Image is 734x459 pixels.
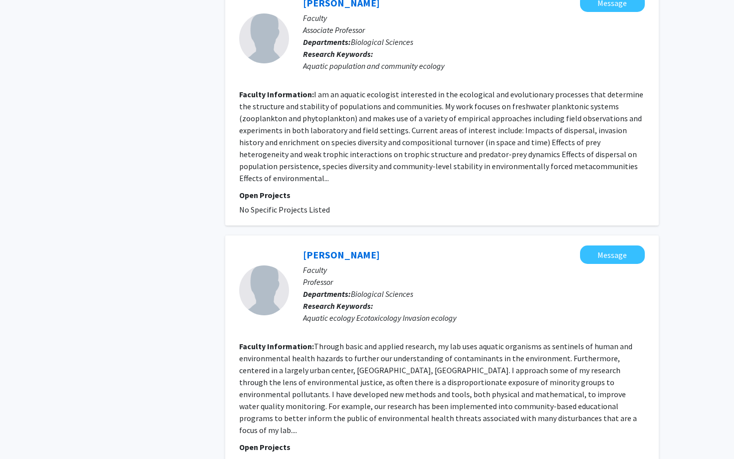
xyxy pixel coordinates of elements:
[351,37,413,47] span: Biological Sciences
[239,89,314,99] b: Faculty Information:
[303,49,373,59] b: Research Keywords:
[303,37,351,47] b: Departments:
[303,276,645,288] p: Professor
[7,414,42,452] iframe: Chat
[303,12,645,24] p: Faculty
[303,289,351,299] b: Departments:
[303,60,645,72] div: Aquatic population and community ecology
[351,289,413,299] span: Biological Sciences
[239,189,645,201] p: Open Projects
[303,312,645,324] div: Aquatic ecology Ecotoxicology Invasion ecology
[580,245,645,264] button: Message Donna Kashian
[239,441,645,453] p: Open Projects
[239,341,314,351] b: Faculty Information:
[303,248,380,261] a: [PERSON_NAME]
[239,205,330,215] span: No Specific Projects Listed
[303,301,373,311] b: Research Keywords:
[239,89,643,183] fg-read-more: I am an aquatic ecologist interested in the ecological and evolutionary processes that determine ...
[303,24,645,36] p: Associate Professor
[239,341,637,435] fg-read-more: Through basic and applied research, my lab uses aquatic organisms as sentinels of human and envir...
[303,264,645,276] p: Faculty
